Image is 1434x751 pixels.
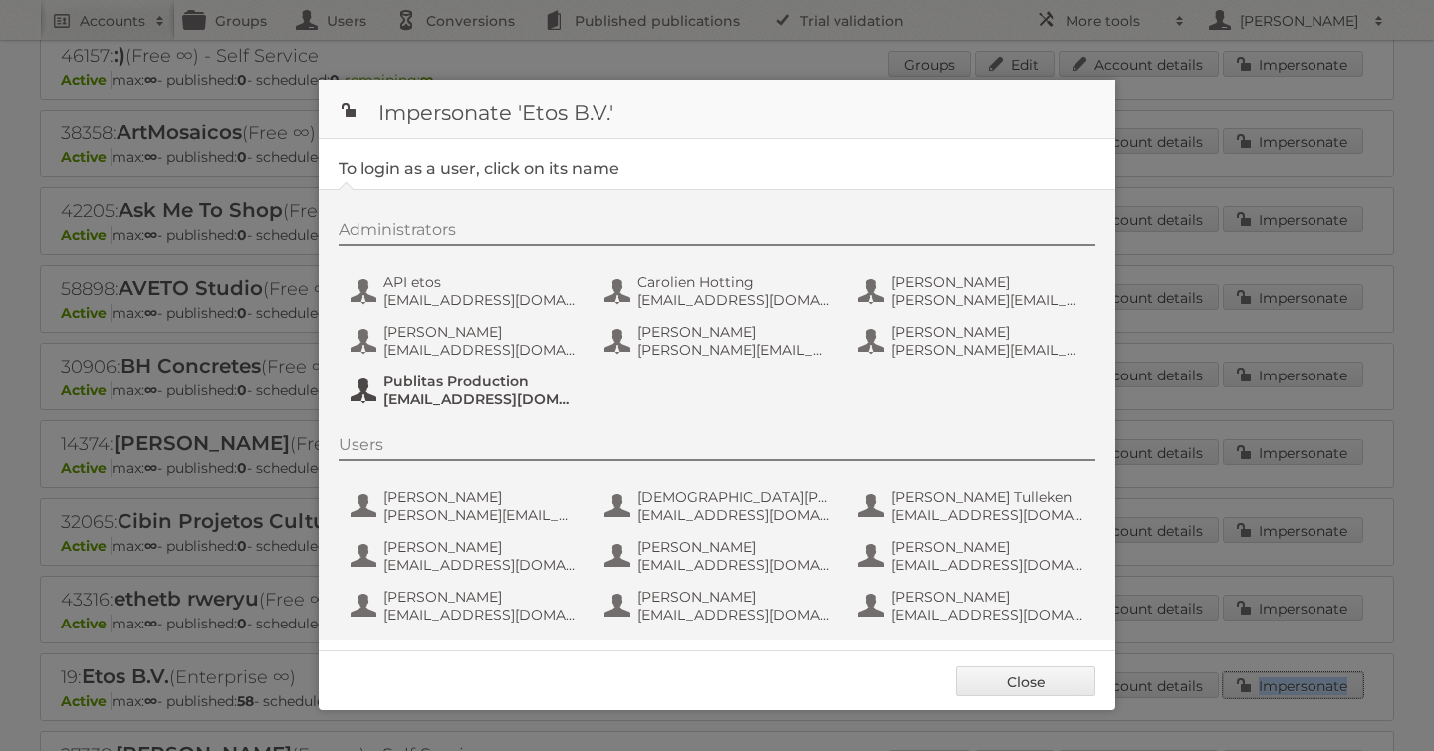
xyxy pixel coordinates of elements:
button: [PERSON_NAME] Tulleken [EMAIL_ADDRESS][DOMAIN_NAME] [856,486,1090,526]
span: [EMAIL_ADDRESS][DOMAIN_NAME] [637,556,831,574]
button: Publitas Production [EMAIL_ADDRESS][DOMAIN_NAME] [349,371,583,410]
span: [DEMOGRAPHIC_DATA][PERSON_NAME] [637,488,831,506]
span: [PERSON_NAME] [891,538,1084,556]
span: [PERSON_NAME] [637,538,831,556]
button: [PERSON_NAME] [PERSON_NAME][EMAIL_ADDRESS][DOMAIN_NAME] [856,271,1090,311]
span: [EMAIL_ADDRESS][DOMAIN_NAME] [383,556,577,574]
span: [EMAIL_ADDRESS][DOMAIN_NAME] [637,291,831,309]
button: [PERSON_NAME] [EMAIL_ADDRESS][DOMAIN_NAME] [602,536,836,576]
span: [EMAIL_ADDRESS][DOMAIN_NAME] [891,606,1084,624]
span: [PERSON_NAME] [637,588,831,606]
button: [PERSON_NAME] [PERSON_NAME][EMAIL_ADDRESS][DOMAIN_NAME] [349,486,583,526]
button: [PERSON_NAME] [PERSON_NAME][EMAIL_ADDRESS][DOMAIN_NAME] [856,321,1090,361]
span: API etos [383,273,577,291]
button: API etos [EMAIL_ADDRESS][DOMAIN_NAME] [349,271,583,311]
span: [PERSON_NAME] [383,538,577,556]
span: [PERSON_NAME][EMAIL_ADDRESS][DOMAIN_NAME] [637,341,831,359]
div: Users [339,435,1095,461]
span: [PERSON_NAME][EMAIL_ADDRESS][DOMAIN_NAME] [891,291,1084,309]
span: [EMAIL_ADDRESS][DOMAIN_NAME] [383,606,577,624]
button: [DEMOGRAPHIC_DATA][PERSON_NAME] [EMAIL_ADDRESS][DOMAIN_NAME] [602,486,836,526]
span: [EMAIL_ADDRESS][DOMAIN_NAME] [637,506,831,524]
span: [EMAIL_ADDRESS][DOMAIN_NAME] [383,341,577,359]
button: [PERSON_NAME] [EMAIL_ADDRESS][DOMAIN_NAME] [349,536,583,576]
legend: To login as a user, click on its name [339,159,619,178]
span: [PERSON_NAME] [637,323,831,341]
button: [PERSON_NAME] [EMAIL_ADDRESS][DOMAIN_NAME] [856,536,1090,576]
span: [PERSON_NAME][EMAIL_ADDRESS][DOMAIN_NAME] [891,341,1084,359]
span: [PERSON_NAME] [891,323,1084,341]
span: Publitas Production [383,373,577,390]
button: [PERSON_NAME] [EMAIL_ADDRESS][DOMAIN_NAME] [856,586,1090,626]
span: [PERSON_NAME] [383,323,577,341]
span: [PERSON_NAME] [891,273,1084,291]
span: [PERSON_NAME] Tulleken [891,488,1084,506]
a: Close [956,666,1095,696]
button: [PERSON_NAME] [EMAIL_ADDRESS][DOMAIN_NAME] [349,321,583,361]
span: [EMAIL_ADDRESS][DOMAIN_NAME] [891,506,1084,524]
span: [PERSON_NAME] [383,588,577,606]
button: [PERSON_NAME] [PERSON_NAME][EMAIL_ADDRESS][DOMAIN_NAME] [602,321,836,361]
span: [EMAIL_ADDRESS][DOMAIN_NAME] [637,606,831,624]
button: [PERSON_NAME] [EMAIL_ADDRESS][DOMAIN_NAME] [602,586,836,626]
div: Administrators [339,220,1095,246]
span: Carolien Hotting [637,273,831,291]
span: [PERSON_NAME][EMAIL_ADDRESS][DOMAIN_NAME] [383,506,577,524]
span: [PERSON_NAME] [383,488,577,506]
span: [PERSON_NAME] [891,588,1084,606]
span: [EMAIL_ADDRESS][DOMAIN_NAME] [383,291,577,309]
span: [EMAIL_ADDRESS][DOMAIN_NAME] [891,556,1084,574]
h1: Impersonate 'Etos B.V.' [319,80,1115,139]
span: [EMAIL_ADDRESS][DOMAIN_NAME] [383,390,577,408]
button: [PERSON_NAME] [EMAIL_ADDRESS][DOMAIN_NAME] [349,586,583,626]
button: Carolien Hotting [EMAIL_ADDRESS][DOMAIN_NAME] [602,271,836,311]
